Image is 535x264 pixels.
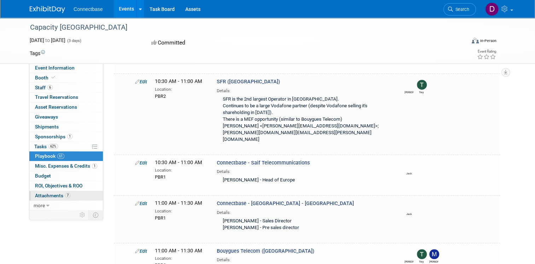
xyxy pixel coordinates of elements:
[485,2,499,16] img: Daniel Suarez
[29,92,103,102] a: Travel Reservations
[35,114,58,120] span: Giveaways
[428,37,496,47] div: Event Format
[155,173,206,180] div: PBR1
[429,249,439,259] img: Mary Ann Rose
[405,211,413,216] div: Jack Davey
[29,142,103,151] a: Tasks62%
[35,163,97,169] span: Misc. Expenses & Credits
[155,200,202,206] span: 11:00 AM - 11:30 AM
[29,161,103,171] a: Misc. Expenses & Credits1
[217,160,310,166] span: Connectbase - Saif Telecommunications
[405,259,413,264] div: John Giblin
[217,255,392,263] div: Details:
[417,249,427,259] img: Trey Willis
[405,90,413,94] div: John Giblin
[89,210,103,220] td: Toggle Event Tabs
[405,249,414,259] img: John Giblin
[135,160,147,166] a: Edit
[30,6,65,13] img: ExhibitDay
[217,86,392,94] div: Details:
[35,85,53,90] span: Staff
[30,37,65,43] span: [DATE] [DATE]
[217,216,392,234] div: [PERSON_NAME] - Sales Director [PERSON_NAME] - Pre sales director
[217,208,392,216] div: Details:
[29,63,103,73] a: Event Information
[35,193,70,198] span: Attachments
[29,112,103,122] a: Giveaways
[29,132,103,142] a: Sponsorships1
[35,183,82,188] span: ROI, Objectives & ROO
[57,154,64,159] span: 61
[52,76,55,79] i: Booth reservation complete
[417,80,427,90] img: Trey Willis
[217,94,392,146] div: SFR is the 2nd largest Operator in [GEOGRAPHIC_DATA]. Continues to be a large Vodafone partner (d...
[155,166,206,173] div: Location:
[28,21,457,34] div: Capacity [GEOGRAPHIC_DATA]
[65,193,70,198] span: 7
[29,191,103,200] a: Attachments7
[92,163,97,169] span: 1
[35,75,57,80] span: Booth
[47,85,53,90] span: 6
[217,248,314,254] span: Bouygues Telecom ([GEOGRAPHIC_DATA])
[29,73,103,83] a: Booth
[34,203,45,208] span: more
[480,38,496,43] div: In-Person
[35,153,64,159] span: Playbook
[155,214,206,221] div: PBR1
[405,202,414,211] img: Jack Davey
[155,78,202,84] span: 10:30 AM - 11:00 AM
[477,50,496,53] div: Event Rating
[30,50,45,57] td: Tags
[217,79,280,85] span: SFR ([GEOGRAPHIC_DATA])
[135,201,147,206] a: Edit
[48,144,58,149] span: 62%
[44,37,51,43] span: to
[35,94,78,100] span: Travel Reservations
[29,171,103,181] a: Budget
[135,248,147,254] a: Edit
[217,200,354,206] span: Connectbase - [GEOGRAPHIC_DATA] - [GEOGRAPHIC_DATA]
[29,122,103,132] a: Shipments
[35,104,77,110] span: Asset Reservations
[155,254,206,262] div: Location:
[155,248,202,254] span: 11:00 AM - 11:30 AM
[35,124,59,130] span: Shipments
[66,38,81,43] span: (3 days)
[217,175,392,186] div: [PERSON_NAME] - Head of Europe
[76,210,89,220] td: Personalize Event Tab Strip
[155,207,206,214] div: Location:
[149,37,298,49] div: Committed
[472,38,479,43] img: Format-Inperson.png
[135,79,147,84] a: Edit
[29,151,103,161] a: Playbook61
[29,201,103,210] a: more
[217,167,392,175] div: Details:
[155,85,206,92] div: Location:
[35,134,72,139] span: Sponsorships
[405,80,414,90] img: John Giblin
[29,83,103,92] a: Staff6
[35,65,75,71] span: Event Information
[34,144,58,149] span: Tasks
[453,7,469,12] span: Search
[405,161,414,171] img: Jack Davey
[405,171,413,175] div: Jack Davey
[417,90,426,94] div: Trey Willis
[29,102,103,112] a: Asset Reservations
[417,259,426,264] div: Trey Willis
[155,92,206,100] div: PBR2
[443,3,476,16] a: Search
[74,6,103,12] span: Connectbase
[155,160,202,166] span: 10:30 AM - 11:00 AM
[35,173,51,179] span: Budget
[29,181,103,191] a: ROI, Objectives & ROO
[67,134,72,139] span: 1
[429,259,438,264] div: Mary Ann Rose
